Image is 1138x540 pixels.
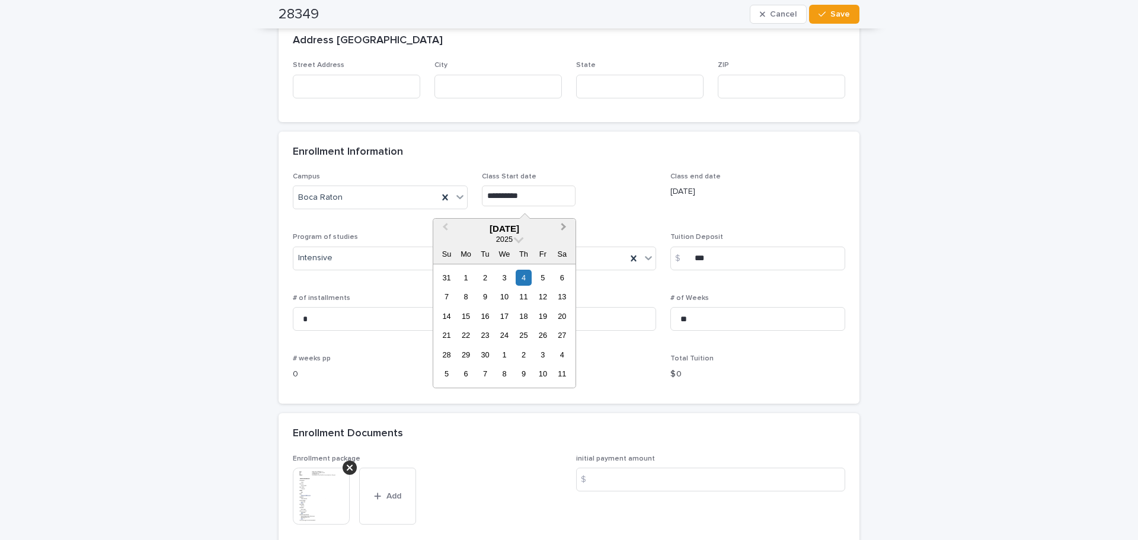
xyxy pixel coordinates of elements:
[293,173,320,180] span: Campus
[535,308,551,324] div: Choose Friday, September 19th, 2025
[293,427,403,440] h2: Enrollment Documents
[516,308,532,324] div: Choose Thursday, September 18th, 2025
[439,366,455,382] div: Choose Sunday, October 5th, 2025
[293,295,350,302] span: # of installments
[554,246,570,262] div: Sa
[496,289,512,305] div: Choose Wednesday, September 10th, 2025
[670,186,845,198] p: [DATE]
[535,347,551,363] div: Choose Friday, October 3rd, 2025
[359,468,416,525] button: Add
[535,366,551,382] div: Choose Friday, October 10th, 2025
[458,246,474,262] div: Mo
[516,246,532,262] div: Th
[458,327,474,343] div: Choose Monday, September 22nd, 2025
[535,327,551,343] div: Choose Friday, September 26th, 2025
[293,146,403,159] h2: Enrollment Information
[670,234,723,241] span: Tuition Deposit
[434,220,453,239] button: Previous Month
[516,327,532,343] div: Choose Thursday, September 25th, 2025
[477,289,493,305] div: Choose Tuesday, September 9th, 2025
[293,455,360,462] span: Enrollment package
[439,246,455,262] div: Su
[554,270,570,286] div: Choose Saturday, September 6th, 2025
[496,366,512,382] div: Choose Wednesday, October 8th, 2025
[770,10,797,18] span: Cancel
[298,191,343,204] span: Boca Raton
[482,173,536,180] span: Class Start date
[386,492,401,500] span: Add
[535,289,551,305] div: Choose Friday, September 12th, 2025
[458,366,474,382] div: Choose Monday, October 6th, 2025
[439,347,455,363] div: Choose Sunday, September 28th, 2025
[293,62,344,69] span: Street Address
[477,270,493,286] div: Choose Tuesday, September 2nd, 2025
[670,355,714,362] span: Total Tuition
[670,368,845,381] p: $ 0
[439,270,455,286] div: Choose Sunday, August 31st, 2025
[670,295,709,302] span: # of Weeks
[496,327,512,343] div: Choose Wednesday, September 24th, 2025
[477,327,493,343] div: Choose Tuesday, September 23rd, 2025
[279,6,319,23] h2: 28349
[293,355,331,362] span: # weeks pp
[554,347,570,363] div: Choose Saturday, October 4th, 2025
[718,62,729,69] span: ZIP
[554,366,570,382] div: Choose Saturday, October 11th, 2025
[477,347,493,363] div: Choose Tuesday, September 30th, 2025
[496,347,512,363] div: Choose Wednesday, October 1st, 2025
[576,62,596,69] span: State
[554,308,570,324] div: Choose Saturday, September 20th, 2025
[293,234,358,241] span: Program of studies
[437,268,571,384] div: month 2025-09
[555,220,574,239] button: Next Month
[293,368,468,381] p: 0
[516,289,532,305] div: Choose Thursday, September 11th, 2025
[477,366,493,382] div: Choose Tuesday, October 7th, 2025
[434,62,447,69] span: City
[458,308,474,324] div: Choose Monday, September 15th, 2025
[293,34,443,47] h2: Address [GEOGRAPHIC_DATA]
[496,246,512,262] div: We
[670,247,694,270] div: $
[477,246,493,262] div: Tu
[496,270,512,286] div: Choose Wednesday, September 3rd, 2025
[576,468,600,491] div: $
[750,5,807,24] button: Cancel
[809,5,859,24] button: Save
[458,270,474,286] div: Choose Monday, September 1st, 2025
[458,347,474,363] div: Choose Monday, September 29th, 2025
[554,327,570,343] div: Choose Saturday, September 27th, 2025
[830,10,850,18] span: Save
[439,289,455,305] div: Choose Sunday, September 7th, 2025
[433,223,576,234] div: [DATE]
[496,235,513,244] span: 2025
[535,270,551,286] div: Choose Friday, September 5th, 2025
[298,252,333,264] span: Intensive
[439,308,455,324] div: Choose Sunday, September 14th, 2025
[670,173,721,180] span: Class end date
[554,289,570,305] div: Choose Saturday, September 13th, 2025
[439,327,455,343] div: Choose Sunday, September 21st, 2025
[516,366,532,382] div: Choose Thursday, October 9th, 2025
[535,246,551,262] div: Fr
[458,289,474,305] div: Choose Monday, September 8th, 2025
[516,270,532,286] div: Choose Thursday, September 4th, 2025
[496,308,512,324] div: Choose Wednesday, September 17th, 2025
[477,308,493,324] div: Choose Tuesday, September 16th, 2025
[516,347,532,363] div: Choose Thursday, October 2nd, 2025
[576,455,655,462] span: initial payment amount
